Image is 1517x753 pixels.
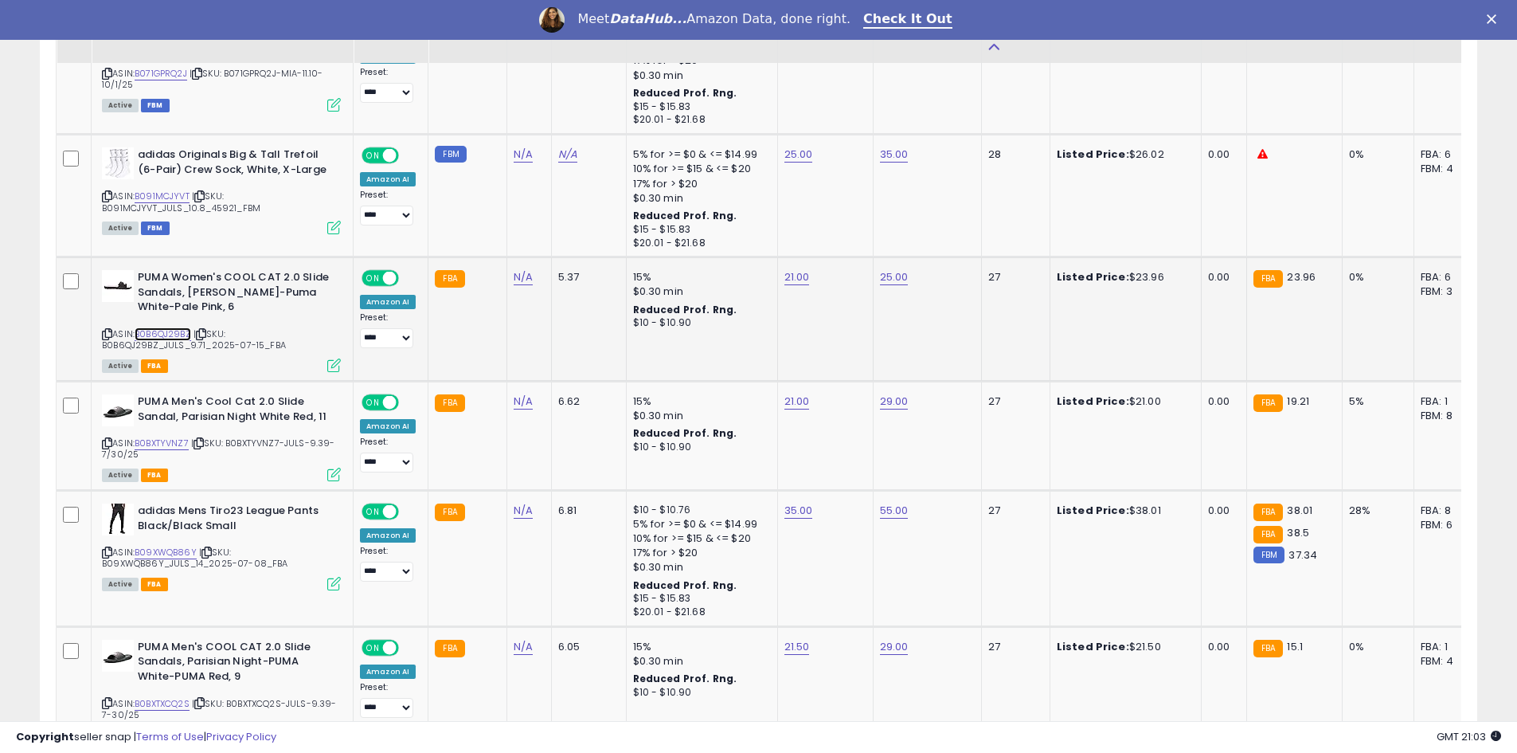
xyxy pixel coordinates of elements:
small: FBA [435,640,464,657]
div: ASIN: [102,504,341,589]
span: ON [363,396,383,410]
b: PUMA Women's COOL CAT 2.0 Slide Sandals, [PERSON_NAME]-Puma White-Pale Pink, 6 [138,270,331,319]
span: | SKU: B09XWQB86Y_JULS_14_2025-07-08_FBA [102,546,288,570]
a: Check It Out [863,11,952,29]
b: PUMA Men's Cool Cat 2.0 Slide Sandal, Parisian Night White Red, 11 [138,394,331,428]
span: FBA [141,359,168,373]
span: OFF [397,272,422,285]
div: 15% [633,640,765,654]
b: Listed Price: [1057,269,1129,284]
span: FBM [141,222,170,235]
small: FBM [1253,547,1284,563]
img: 31XRFmCzSqL._SL40_.jpg [102,147,134,179]
div: $21.50 [1057,640,1189,654]
span: All listings currently available for purchase on Amazon [102,578,139,591]
div: 0.00 [1208,270,1234,284]
span: FBA [141,578,168,591]
div: Preset: [360,190,416,226]
small: FBA [1253,504,1283,521]
div: 0% [1349,270,1402,284]
span: FBM [141,99,170,112]
span: ON [363,505,383,519]
span: OFF [397,396,422,410]
div: $10 - $10.76 [633,504,765,517]
div: 5% for >= $0 & <= $14.99 [633,517,765,531]
div: Preset: [360,546,416,582]
div: $0.30 min [633,560,765,575]
div: Preset: [360,682,416,718]
b: adidas Mens Tiro23 League Pants Black/Black Small [138,504,331,537]
div: $20.01 - $21.68 [633,606,765,619]
span: ON [363,149,383,163]
div: $10 - $10.90 [633,441,765,454]
div: Amazon AI [360,528,416,543]
div: 27 [988,270,1038,284]
div: 0.00 [1208,640,1234,654]
div: 27 [988,504,1038,518]
a: 25.00 [880,269,909,285]
div: 6.81 [558,504,614,518]
a: N/A [558,147,577,163]
a: 25.00 [784,147,813,163]
span: FBA [141,469,168,482]
div: $15 - $15.83 [633,100,765,114]
div: 28 [988,147,1038,162]
div: 0% [1349,640,1402,654]
div: Preset: [360,437,416,473]
b: Listed Price: [1057,639,1129,654]
small: FBA [1253,526,1283,543]
div: $20.01 - $21.68 [633,113,765,127]
span: | SKU: B091MCJYVT_JULS_10.8_45921_FBM [102,190,260,214]
div: 6.05 [558,640,614,654]
div: Meet Amazon Data, done right. [577,11,850,27]
a: B0BXTXCQ2S [135,697,190,711]
span: 37.34 [1288,547,1317,563]
span: 38.5 [1287,525,1309,540]
span: 15.1 [1287,639,1303,654]
a: 29.00 [880,394,909,410]
a: 55.00 [880,503,909,519]
b: Reduced Prof. Rng. [633,578,737,592]
a: 21.00 [784,394,810,410]
div: $0.30 min [633,191,765,206]
div: FBA: 1 [1421,640,1473,654]
div: 17% for > $20 [633,546,765,560]
div: 10% for >= $15 & <= $20 [633,162,765,176]
div: ASIN: [102,147,341,233]
a: N/A [514,147,533,163]
span: OFF [397,641,422,655]
div: FBM: 3 [1421,284,1473,299]
span: | SKU: B0B6QJ29BZ_JULS_9.71_2025-07-15_FBA [102,327,286,351]
div: FBM: 6 [1421,518,1473,532]
div: FBA: 1 [1421,394,1473,409]
b: Listed Price: [1057,147,1129,162]
a: B071GPRQ2J [135,67,187,80]
div: FBM: 8 [1421,409,1473,423]
span: All listings currently available for purchase on Amazon [102,222,139,235]
b: Reduced Prof. Rng. [633,303,737,316]
div: 5% [1349,394,1402,409]
div: $0.30 min [633,409,765,423]
div: $0.30 min [633,654,765,669]
div: $26.02 [1057,147,1189,162]
div: $38.01 [1057,504,1189,518]
small: FBA [435,270,464,288]
div: 6.62 [558,394,614,409]
span: OFF [397,149,422,163]
a: B091MCJYVT [135,190,190,203]
div: Amazon AI [360,419,416,433]
div: $10 - $10.90 [633,686,765,700]
div: Preset: [360,312,416,348]
div: $0.30 min [633,69,765,83]
div: 0.00 [1208,394,1234,409]
small: FBM [435,146,466,163]
div: $15 - $15.83 [633,223,765,237]
div: 27 [988,394,1038,409]
div: FBA: 6 [1421,147,1473,162]
div: $23.96 [1057,270,1189,284]
span: 19.21 [1287,394,1309,409]
a: 35.00 [784,503,813,519]
img: 31QSSlstopL._SL40_.jpg [102,270,134,302]
span: | SKU: B0BXTXCQ2S-JULS-9.39-7-30/25 [102,697,337,721]
b: Reduced Prof. Rng. [633,86,737,100]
